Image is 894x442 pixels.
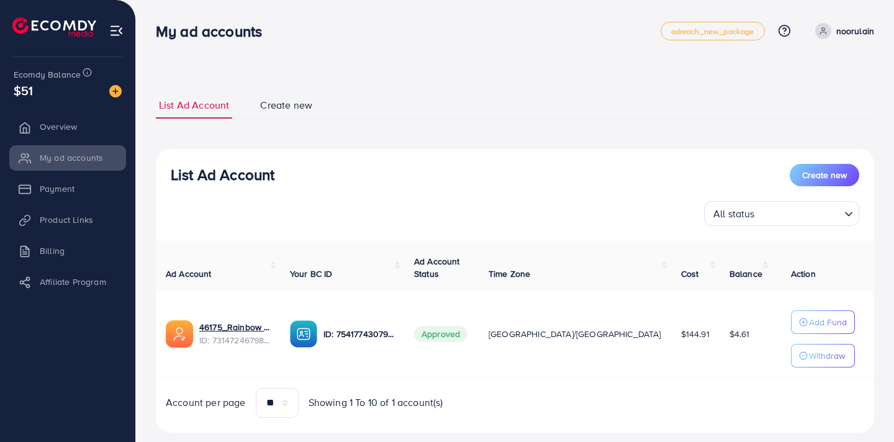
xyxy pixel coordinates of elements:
span: Balance [729,268,762,280]
span: Approved [414,326,467,342]
a: 46175_Rainbow Mart_1703092077019 [199,321,270,333]
span: Create new [260,98,312,112]
button: Add Fund [791,310,855,334]
span: Your BC ID [290,268,333,280]
p: noorulain [836,24,874,38]
p: Add Fund [809,315,847,330]
span: Account per page [166,395,246,410]
img: image [109,85,122,97]
span: Time Zone [489,268,530,280]
p: Withdraw [809,348,845,363]
span: List Ad Account [159,98,229,112]
img: logo [12,17,96,37]
span: $144.91 [681,328,710,340]
img: ic-ads-acc.e4c84228.svg [166,320,193,348]
img: menu [109,24,124,38]
span: adreach_new_package [671,27,754,35]
a: noorulain [810,23,874,39]
p: ID: 7541774307903438866 [323,327,394,341]
span: Showing 1 To 10 of 1 account(s) [309,395,443,410]
h3: List Ad Account [171,166,274,184]
input: Search for option [759,202,839,223]
h3: My ad accounts [156,22,272,40]
button: Withdraw [791,344,855,368]
img: ic-ba-acc.ded83a64.svg [290,320,317,348]
a: adreach_new_package [661,22,765,40]
span: Create new [802,169,847,181]
span: Ad Account Status [414,255,460,280]
span: $4.61 [729,328,750,340]
span: [GEOGRAPHIC_DATA]/[GEOGRAPHIC_DATA] [489,328,661,340]
span: Cost [681,268,699,280]
span: Action [791,268,816,280]
button: Create new [790,164,859,186]
span: ID: 7314724679808335874 [199,334,270,346]
div: Search for option [704,201,859,226]
span: Ecomdy Balance [14,68,81,81]
span: $51 [14,81,33,99]
div: <span class='underline'>46175_Rainbow Mart_1703092077019</span></br>7314724679808335874 [199,321,270,346]
span: Ad Account [166,268,212,280]
span: All status [711,205,757,223]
